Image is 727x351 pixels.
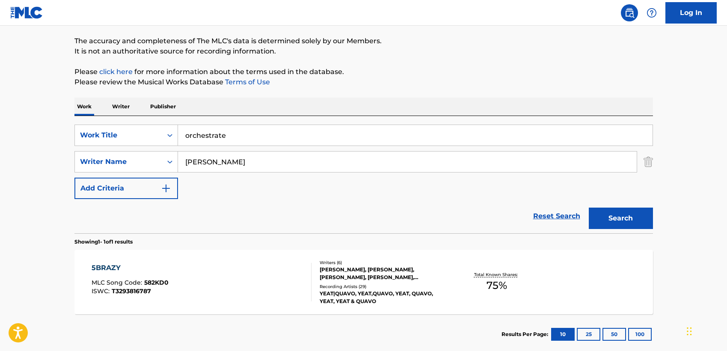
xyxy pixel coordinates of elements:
[602,328,626,341] button: 50
[320,290,449,305] div: YEAT|QUAVO, YEAT,QUAVO, YEAT, QUAVO, YEAT, YEAT & QUAVO
[92,279,144,286] span: MLC Song Code :
[684,310,727,351] iframe: Chat Widget
[112,287,151,295] span: T3293816787
[74,125,653,233] form: Search Form
[589,208,653,229] button: Search
[161,183,171,193] img: 9d2ae6d4665cec9f34b9.svg
[80,130,157,140] div: Work Title
[74,46,653,57] p: It is not an authoritative source for recording information.
[110,98,132,116] p: Writer
[665,2,717,24] a: Log In
[320,283,449,290] div: Recording Artists ( 29 )
[80,157,157,167] div: Writer Name
[643,4,660,21] div: Help
[551,328,575,341] button: 10
[74,238,133,246] p: Showing 1 - 1 of 1 results
[10,6,43,19] img: MLC Logo
[74,250,653,314] a: 5BRAZYMLC Song Code:582KD0ISWC:T3293816787Writers (6)[PERSON_NAME], [PERSON_NAME], [PERSON_NAME],...
[474,271,520,278] p: Total Known Shares:
[624,8,635,18] img: search
[577,328,600,341] button: 25
[144,279,169,286] span: 582KD0
[621,4,638,21] a: Public Search
[529,207,585,226] a: Reset Search
[223,78,270,86] a: Terms of Use
[320,259,449,266] div: Writers ( 6 )
[99,68,133,76] a: click here
[644,151,653,173] img: Delete Criterion
[148,98,178,116] p: Publisher
[487,278,507,293] span: 75 %
[628,328,652,341] button: 100
[647,8,657,18] img: help
[687,318,692,344] div: Drag
[74,77,653,87] p: Please review the Musical Works Database
[92,263,169,273] div: 5BRAZY
[92,287,112,295] span: ISWC :
[74,36,653,46] p: The accuracy and completeness of The MLC's data is determined solely by our Members.
[501,330,550,338] p: Results Per Page:
[74,98,94,116] p: Work
[320,266,449,281] div: [PERSON_NAME], [PERSON_NAME], [PERSON_NAME], [PERSON_NAME], [PERSON_NAME], [PERSON_NAME]
[74,178,178,199] button: Add Criteria
[74,67,653,77] p: Please for more information about the terms used in the database.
